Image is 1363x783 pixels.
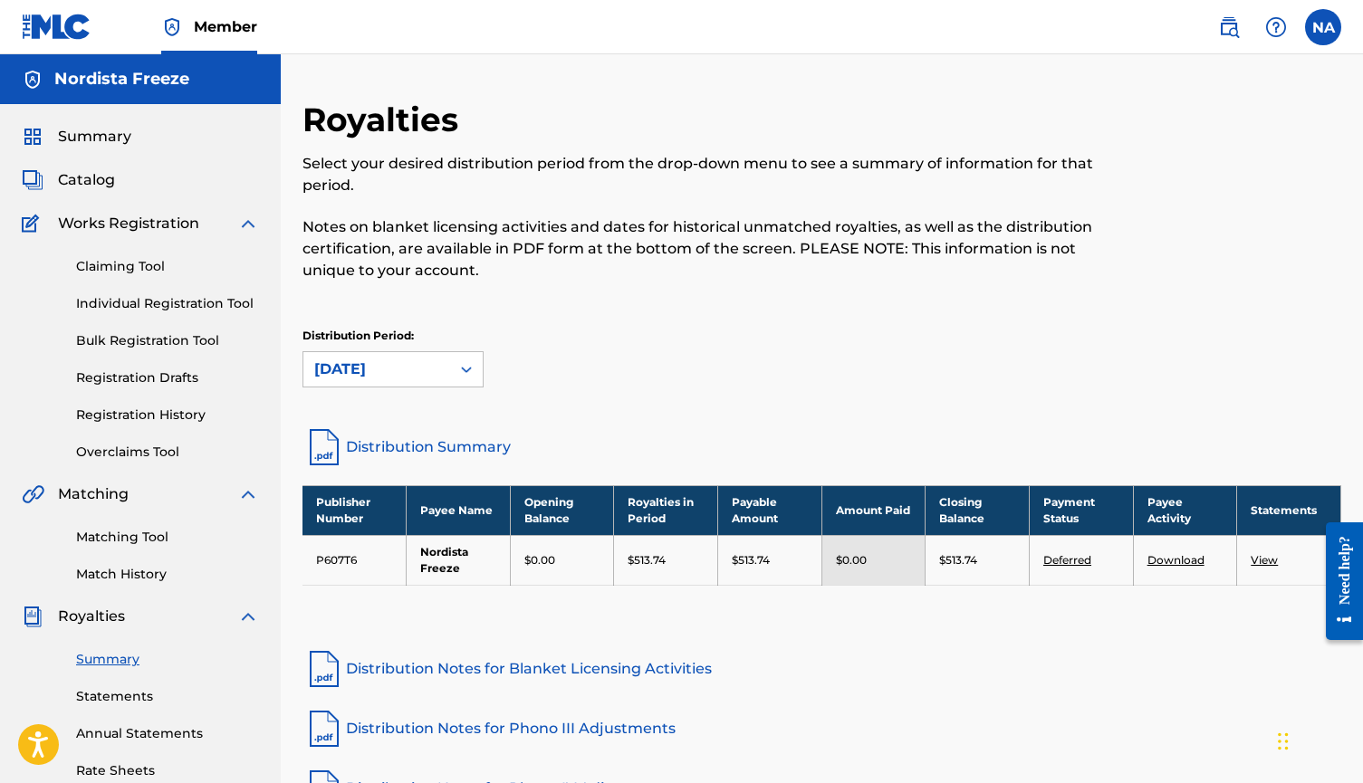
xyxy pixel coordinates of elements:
[22,169,115,191] a: CatalogCatalog
[237,213,259,234] img: expand
[76,565,259,584] a: Match History
[302,485,407,535] th: Publisher Number
[58,126,131,148] span: Summary
[1237,485,1341,535] th: Statements
[821,485,926,535] th: Amount Paid
[510,485,614,535] th: Opening Balance
[302,535,407,585] td: P607T6
[58,169,115,191] span: Catalog
[1029,485,1133,535] th: Payment Status
[76,406,259,425] a: Registration History
[1147,553,1205,567] a: Download
[1265,16,1287,38] img: help
[22,126,43,148] img: Summary
[302,425,1341,469] a: Distribution Summary
[1272,696,1363,783] iframe: Chat Widget
[302,647,346,691] img: pdf
[22,169,43,191] img: Catalog
[407,535,511,585] td: Nordista Freeze
[628,552,666,568] p: $513.74
[76,761,259,780] a: Rate Sheets
[1133,485,1237,535] th: Payee Activity
[1211,9,1247,45] a: Public Search
[302,707,346,750] img: pdf
[22,606,43,627] img: Royalties
[926,485,1030,535] th: Closing Balance
[302,100,467,140] h2: Royalties
[22,213,45,234] img: Works Registration
[314,358,439,380] div: [DATE]
[76,443,259,462] a: Overclaims Tool
[237,606,259,627] img: expand
[58,606,125,627] span: Royalties
[76,687,259,706] a: Statements
[302,216,1102,282] p: Notes on blanket licensing activities and dates for historical unmatched royalties, as well as th...
[1258,9,1294,45] div: Help
[1312,507,1363,656] iframe: Resource Center
[302,328,484,344] p: Distribution Period:
[1218,16,1240,38] img: search
[524,552,555,568] p: $0.00
[76,257,259,276] a: Claiming Tool
[22,126,131,148] a: SummarySummary
[836,552,867,568] p: $0.00
[302,647,1341,691] a: Distribution Notes for Blanket Licensing Activities
[22,69,43,91] img: Accounts
[76,650,259,669] a: Summary
[54,69,189,90] h5: Nordista Freeze
[302,425,346,469] img: distribution-summary-pdf
[614,485,718,535] th: Royalties in Period
[76,724,259,743] a: Annual Statements
[302,153,1102,196] p: Select your desired distribution period from the drop-down menu to see a summary of information f...
[939,552,977,568] p: $513.74
[58,483,129,505] span: Matching
[407,485,511,535] th: Payee Name
[1305,9,1341,45] div: User Menu
[161,16,183,38] img: Top Rightsholder
[22,14,91,40] img: MLC Logo
[76,294,259,313] a: Individual Registration Tool
[732,552,770,568] p: $513.74
[22,483,44,505] img: Matching
[1251,553,1278,567] a: View
[1043,553,1091,567] a: Deferred
[76,368,259,387] a: Registration Drafts
[76,528,259,547] a: Matching Tool
[58,213,199,234] span: Works Registration
[76,331,259,350] a: Bulk Registration Tool
[194,16,257,37] span: Member
[718,485,822,535] th: Payable Amount
[237,483,259,505] img: expand
[1278,714,1289,769] div: Drag
[302,707,1341,750] a: Distribution Notes for Phono III Adjustments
